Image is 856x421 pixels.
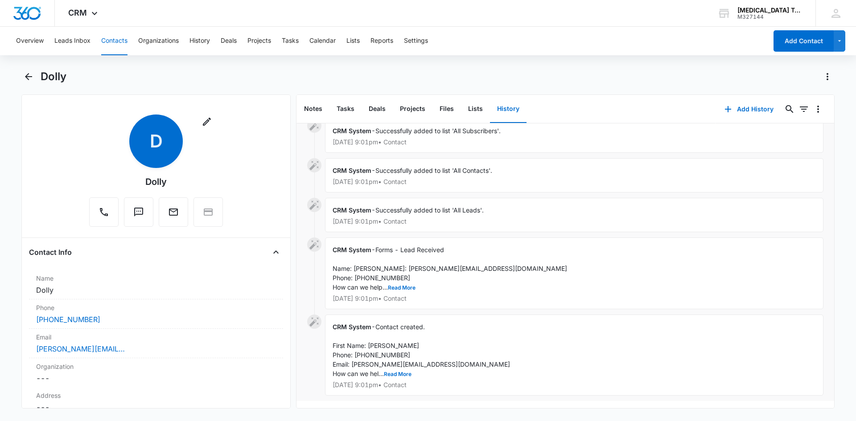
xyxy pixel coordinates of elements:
[325,119,823,153] div: -
[221,27,237,55] button: Deals
[774,30,834,52] button: Add Contact
[384,372,412,377] button: Read More
[36,402,276,413] dd: ---
[29,299,283,329] div: Phone[PHONE_NUMBER]
[29,247,72,258] h4: Contact Info
[490,95,527,123] button: History
[309,27,336,55] button: Calendar
[36,391,276,400] label: Address
[333,323,510,377] span: Contact created. First Name: [PERSON_NAME] Phone: [PHONE_NUMBER] Email: [PERSON_NAME][EMAIL_ADDRE...
[797,102,811,116] button: Filters
[333,179,816,185] p: [DATE] 9:01pm • Contact
[333,218,816,225] p: [DATE] 9:01pm • Contact
[325,237,823,309] div: -
[129,114,183,168] span: D
[737,7,802,14] div: account name
[333,246,567,291] span: Forms - Lead Received Name: [PERSON_NAME]: [PERSON_NAME][EMAIL_ADDRESS][DOMAIN_NAME] Phone: [PHON...
[68,8,87,17] span: CRM
[29,270,283,299] div: NameDolly
[375,206,484,214] span: Successfully added to list 'All Leads'.
[362,95,393,123] button: Deals
[138,27,179,55] button: Organizations
[89,211,119,219] a: Call
[333,382,816,388] p: [DATE] 9:01pm • Contact
[346,27,360,55] button: Lists
[36,332,276,342] label: Email
[269,245,283,259] button: Close
[297,95,329,123] button: Notes
[36,362,276,371] label: Organization
[782,102,797,116] button: Search...
[375,167,492,174] span: Successfully added to list 'All Contacts'.
[432,95,461,123] button: Files
[145,175,167,188] div: Dolly
[21,69,35,84] button: Back
[36,373,276,384] dd: ---
[16,27,44,55] button: Overview
[375,127,501,135] span: Successfully added to list 'All Subscribers'.
[388,285,416,290] button: Read More
[124,211,153,219] a: Text
[461,95,490,123] button: Lists
[811,102,825,116] button: Overflow Menu
[716,98,782,120] button: Add History
[393,95,432,123] button: Projects
[329,95,362,123] button: Tasks
[54,27,91,55] button: Leads Inbox
[333,323,371,331] span: CRM System
[189,27,210,55] button: History
[41,70,66,83] h1: Dolly
[333,246,371,253] span: CRM System
[124,197,153,227] button: Text
[159,211,188,219] a: Email
[325,158,823,192] div: -
[820,69,835,84] button: Actions
[737,14,802,20] div: account id
[159,197,188,227] button: Email
[370,27,393,55] button: Reports
[404,27,428,55] button: Settings
[36,285,276,295] dd: Dolly
[333,127,371,135] span: CRM System
[333,139,816,145] p: [DATE] 9:01pm • Contact
[29,387,283,417] div: Address---
[36,343,125,354] a: [PERSON_NAME][EMAIL_ADDRESS][DOMAIN_NAME]
[89,197,119,227] button: Call
[333,295,816,302] p: [DATE] 9:01pm • Contact
[247,27,271,55] button: Projects
[29,358,283,387] div: Organization---
[36,314,100,325] a: [PHONE_NUMBER]
[29,329,283,358] div: Email[PERSON_NAME][EMAIL_ADDRESS][DOMAIN_NAME]
[325,315,823,396] div: -
[36,303,276,312] label: Phone
[333,206,371,214] span: CRM System
[101,27,128,55] button: Contacts
[36,274,276,283] label: Name
[333,167,371,174] span: CRM System
[325,198,823,232] div: -
[282,27,299,55] button: Tasks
